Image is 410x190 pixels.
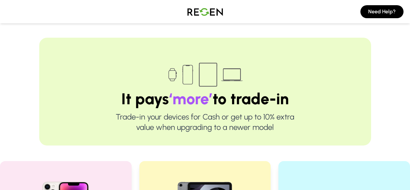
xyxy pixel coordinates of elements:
span: ‘more’ [169,89,213,108]
p: Trade-in your devices for Cash or get up to 10% extra value when upgrading to a newer model [60,112,350,133]
button: Need Help? [360,5,404,18]
img: Logo [182,3,228,21]
h1: It pays to trade-in [60,91,350,107]
img: Trade-in devices [165,58,246,91]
